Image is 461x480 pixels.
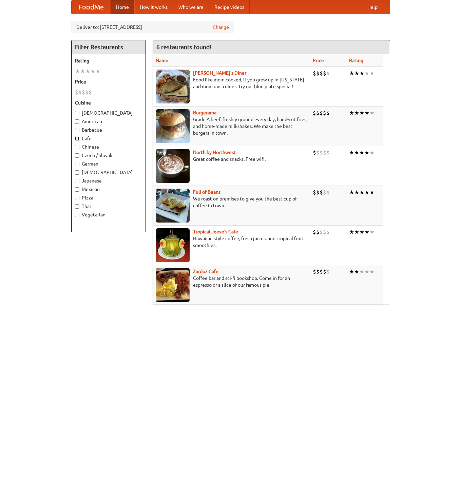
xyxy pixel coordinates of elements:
[364,189,369,196] li: ★
[323,228,326,236] li: $
[349,189,354,196] li: ★
[209,0,250,14] a: Recipe videos
[85,68,90,75] li: ★
[320,109,323,117] li: $
[313,109,316,117] li: $
[316,109,320,117] li: $
[316,228,320,236] li: $
[369,268,374,275] li: ★
[349,109,354,117] li: ★
[316,149,320,156] li: $
[75,152,142,159] label: Czech / Slovak
[134,0,173,14] a: How it works
[323,149,326,156] li: $
[75,118,142,125] label: American
[326,149,330,156] li: $
[75,111,79,115] input: [DEMOGRAPHIC_DATA]
[359,189,364,196] li: ★
[75,145,79,149] input: Chinese
[320,189,323,196] li: $
[326,228,330,236] li: $
[78,89,82,96] li: $
[75,196,79,200] input: Pizza
[75,127,142,133] label: Barbecue
[75,110,142,116] label: [DEMOGRAPHIC_DATA]
[75,177,142,184] label: Japanese
[75,135,142,142] label: Cafe
[75,136,79,141] input: Cafe
[193,110,216,115] b: Burgerama
[354,149,359,156] li: ★
[75,160,142,167] label: German
[323,189,326,196] li: $
[326,189,330,196] li: $
[80,68,85,75] li: ★
[354,268,359,275] li: ★
[156,275,307,288] p: Coffee bar and sci-fi bookshop. Come in for an espresso or a slice of our famous pie.
[95,68,100,75] li: ★
[364,268,369,275] li: ★
[369,189,374,196] li: ★
[359,228,364,236] li: ★
[75,204,79,209] input: Thai
[349,268,354,275] li: ★
[359,149,364,156] li: ★
[156,44,211,50] ng-pluralize: 6 restaurants found!
[359,70,364,77] li: ★
[359,109,364,117] li: ★
[156,195,307,209] p: We roast on premises to give you the best cup of coffee in town.
[75,187,79,192] input: Mexican
[320,149,323,156] li: $
[349,228,354,236] li: ★
[90,68,95,75] li: ★
[323,268,326,275] li: $
[193,189,220,195] a: Full of Beans
[85,89,89,96] li: $
[75,153,79,158] input: Czech / Slovak
[349,58,363,63] a: Rating
[349,70,354,77] li: ★
[75,119,79,124] input: American
[75,78,142,85] h5: Price
[364,228,369,236] li: ★
[369,109,374,117] li: ★
[193,229,238,234] b: Tropical Jeeve's Cafe
[82,89,85,96] li: $
[75,213,79,217] input: Vegetarian
[349,149,354,156] li: ★
[75,89,78,96] li: $
[313,268,316,275] li: $
[213,24,229,31] a: Change
[75,211,142,218] label: Vegetarian
[156,109,190,143] img: burgerama.jpg
[193,269,218,274] a: Zardoz Cafe
[359,268,364,275] li: ★
[156,189,190,223] img: beans.jpg
[364,149,369,156] li: ★
[156,76,307,90] p: Food like mom cooked, if you grew up in [US_STATE] and mom ran a diner. Try our blue plate special!
[173,0,209,14] a: Who we are
[156,58,168,63] a: Name
[326,268,330,275] li: $
[156,156,307,162] p: Great coffee and snacks. Free wifi.
[362,0,383,14] a: Help
[313,58,324,63] a: Price
[313,70,316,77] li: $
[193,70,246,76] a: [PERSON_NAME]'s Diner
[193,150,236,155] a: North by Northwest
[313,149,316,156] li: $
[323,70,326,77] li: $
[316,189,320,196] li: $
[313,228,316,236] li: $
[75,128,79,132] input: Barbecue
[75,203,142,210] label: Thai
[75,170,79,175] input: [DEMOGRAPHIC_DATA]
[320,70,323,77] li: $
[72,40,146,54] h4: Filter Restaurants
[75,68,80,75] li: ★
[323,109,326,117] li: $
[316,268,320,275] li: $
